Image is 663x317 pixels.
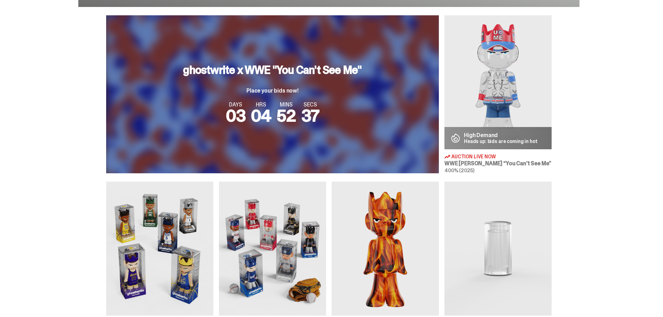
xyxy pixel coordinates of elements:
p: High Demand [464,133,538,138]
p: Place your bids now! [183,88,362,94]
p: Heads up: bids are coming in hot [464,139,538,144]
span: 400% (2025) [444,167,474,174]
span: 03 [226,105,246,127]
img: Game Face (2025) [106,182,213,316]
span: HRS [251,102,271,108]
span: DAYS [226,102,246,108]
img: Display Case for 100% ghosts [444,182,552,316]
img: Game Face (2025) [219,182,326,316]
span: SECS [301,102,319,108]
img: You Can't See Me [444,15,552,149]
h3: WWE [PERSON_NAME] “You Can't See Me” [444,161,552,166]
span: 52 [277,105,296,127]
h3: ghostwrite x WWE "You Can't See Me" [183,64,362,76]
a: You Can't See Me High Demand Heads up: bids are coming in hot Auction Live Now [444,15,552,173]
span: 37 [301,105,319,127]
span: MINS [277,102,296,108]
span: 04 [251,105,271,127]
img: Always On Fire [332,182,439,316]
span: Auction Live Now [451,154,496,159]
